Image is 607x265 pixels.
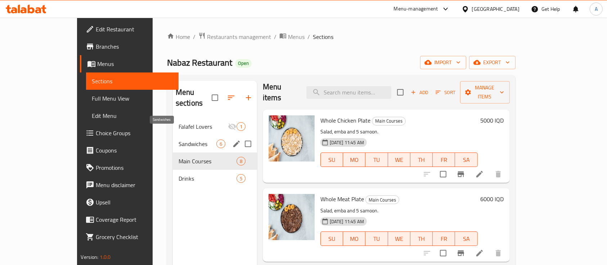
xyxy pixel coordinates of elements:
div: items [237,174,246,183]
nav: Menu sections [173,115,257,190]
h2: Menu items [263,81,298,103]
div: Menu-management [394,5,438,13]
h6: 6000 IQD [481,194,504,204]
span: FR [436,155,452,165]
div: Open [235,59,252,68]
span: Menus [97,59,173,68]
button: export [469,56,516,69]
input: search [306,86,391,99]
a: Coverage Report [80,211,179,228]
a: Branches [80,38,179,55]
div: items [237,122,246,131]
span: Manage items [466,83,504,101]
span: Falafel Lovers [179,122,228,131]
span: Open [235,60,252,66]
span: FR [436,234,452,244]
span: Sections [313,32,333,41]
span: Select to update [436,246,451,261]
span: Coupons [96,146,173,155]
button: MO [343,153,365,167]
div: [GEOGRAPHIC_DATA] [472,5,520,13]
button: Branch-specific-item [452,165,469,183]
span: 1.0.0 [100,252,111,262]
span: 6 [217,141,225,147]
a: Edit Menu [86,107,179,124]
span: Choice Groups [96,129,173,137]
div: Main Courses [372,117,406,125]
div: Falafel Lovers1 [173,118,257,135]
p: Salad, emba and 5 samoon. [320,206,478,215]
li: / [274,32,276,41]
span: Drinks [179,174,237,183]
button: Manage items [460,81,510,103]
span: SU [324,234,340,244]
span: import [426,58,460,67]
span: TH [413,234,430,244]
span: Select to update [436,167,451,182]
span: Upsell [96,198,173,207]
button: delete [490,165,507,183]
span: Main Courses [372,117,405,125]
span: [DATE] 11:45 AM [327,139,367,146]
span: Nabaz Restaurant [167,54,232,71]
span: export [475,58,510,67]
span: SA [458,155,475,165]
button: Add [408,87,431,98]
span: SA [458,234,475,244]
button: TU [365,231,388,246]
a: Upsell [80,194,179,211]
button: FR [433,153,455,167]
p: Salad, emba and 5 samoon. [320,127,478,136]
button: Branch-specific-item [452,244,469,262]
button: TH [410,231,433,246]
span: [DATE] 11:45 AM [327,218,367,225]
a: Edit menu item [475,249,484,257]
span: Edit Menu [92,111,173,120]
span: Add [410,88,429,97]
img: Whole Chicken Plate [269,115,315,162]
div: Main Courses8 [173,153,257,170]
span: MO [346,155,363,165]
a: Full Menu View [86,90,179,107]
a: Menu disclaimer [80,176,179,194]
span: Menus [288,32,305,41]
span: Sort [436,88,455,97]
a: Edit Restaurant [80,21,179,38]
span: MO [346,234,363,244]
button: TU [365,153,388,167]
span: Main Courses [179,157,237,165]
button: Sort [434,87,457,98]
span: A [595,5,598,13]
a: Sections [86,72,179,90]
a: Edit menu item [475,170,484,178]
li: / [193,32,195,41]
span: Grocery Checklist [96,233,173,241]
span: Branches [96,42,173,51]
button: edit [231,138,242,149]
nav: breadcrumb [167,32,516,41]
span: 1 [237,123,245,130]
span: WE [391,155,408,165]
button: delete [490,244,507,262]
span: Main Courses [366,196,399,204]
button: FR [433,231,455,246]
a: Menus [80,55,179,72]
h6: 5000 IQD [481,115,504,125]
a: Grocery Checklist [80,228,179,246]
button: WE [388,153,410,167]
a: Menus [279,32,305,41]
span: Sort sections [222,89,240,106]
button: TH [410,153,433,167]
span: Whole Meat Plate [320,194,364,204]
span: Add item [408,87,431,98]
li: / [307,32,310,41]
span: Edit Restaurant [96,25,173,34]
svg: Inactive section [228,122,237,131]
span: Restaurants management [207,32,271,41]
span: Whole Chicken Plate [320,115,370,126]
span: TU [368,155,385,165]
span: Select all sections [207,90,222,105]
button: WE [388,231,410,246]
span: Sections [92,77,173,85]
